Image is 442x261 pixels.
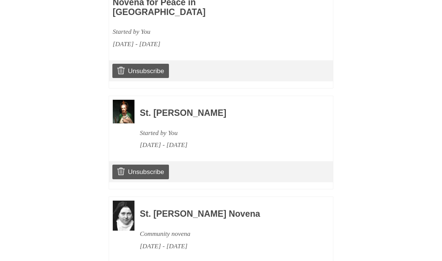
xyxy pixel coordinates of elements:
a: Unsubscribe [112,64,169,78]
h3: St. [PERSON_NAME] [140,108,313,118]
div: Started by You [140,127,313,139]
div: [DATE] - [DATE] [140,139,313,151]
div: [DATE] - [DATE] [113,38,286,50]
div: Community novena [140,228,313,240]
div: Started by You [113,25,286,38]
img: Novena image [113,201,134,231]
img: Novena image [113,100,134,123]
a: Unsubscribe [112,165,169,179]
div: [DATE] - [DATE] [140,240,313,252]
h3: St. [PERSON_NAME] Novena [140,209,313,219]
